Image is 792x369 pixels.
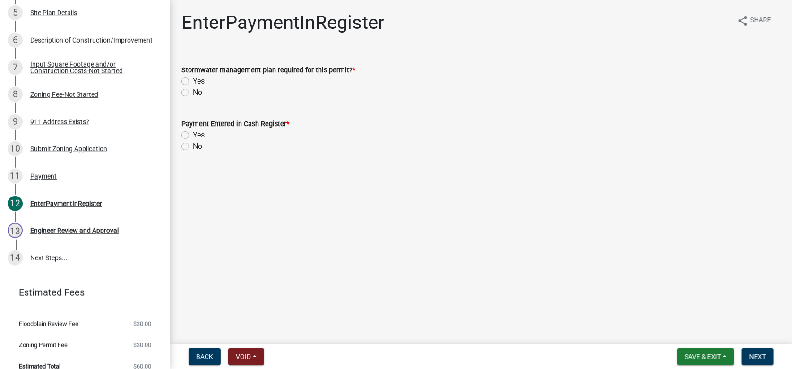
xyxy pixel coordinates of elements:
[737,15,749,26] i: share
[8,114,23,129] div: 9
[685,353,721,360] span: Save & Exit
[196,353,213,360] span: Back
[8,169,23,184] div: 11
[193,76,205,87] label: Yes
[181,67,355,74] label: Stormwater management plan required for this permit?
[8,60,23,75] div: 7
[8,5,23,20] div: 5
[30,119,89,125] div: 911 Address Exists?
[189,348,221,365] button: Back
[181,121,289,128] label: Payment Entered in Cash Register
[228,348,264,365] button: Void
[30,173,57,180] div: Payment
[133,342,151,348] span: $30.00
[30,61,155,74] div: Input Square Footage and/or Construction Costs-Not Started
[8,283,155,302] a: Estimated Fees
[236,353,251,360] span: Void
[193,129,205,141] label: Yes
[8,87,23,102] div: 8
[30,200,102,207] div: EnterPaymentInRegister
[730,11,779,30] button: shareShare
[8,141,23,156] div: 10
[133,321,151,327] span: $30.00
[30,91,98,98] div: Zoning Fee-Not Started
[19,342,68,348] span: Zoning Permit Fee
[19,321,78,327] span: Floodplain Review Fee
[677,348,734,365] button: Save & Exit
[193,141,202,152] label: No
[30,146,107,152] div: Submit Zoning Application
[8,196,23,211] div: 12
[8,223,23,238] div: 13
[30,227,119,234] div: Engineer Review and Approval
[750,15,771,26] span: Share
[742,348,774,365] button: Next
[8,33,23,48] div: 6
[193,87,202,98] label: No
[30,37,153,43] div: Description of Construction/Improvement
[181,11,385,34] h1: EnterPaymentInRegister
[749,353,766,360] span: Next
[30,9,77,16] div: Site Plan Details
[8,250,23,266] div: 14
